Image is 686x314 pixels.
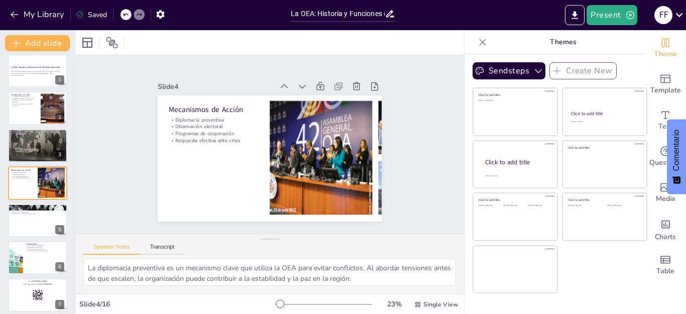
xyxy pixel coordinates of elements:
p: Es un foro para discutir problemas comunes [11,102,38,106]
div: 1 [8,54,67,87]
span: Position [106,37,118,49]
button: Present [587,5,637,25]
p: Adaptación a los desafíos [26,246,64,248]
p: Programas de cooperación [281,152,371,159]
p: Seguridad y desarrollo sostenible [11,136,64,138]
div: Add charts and graphs [645,211,685,247]
span: Charts [655,232,676,243]
button: My Library [8,7,68,23]
p: Actor clave en la estabilidad [26,245,64,247]
button: Add slide [5,35,70,51]
p: Funciones Principales [11,131,64,134]
p: Diplomacia preventiva [281,166,371,173]
div: Add images, graphics, shapes or video [645,175,685,211]
input: Insert title [291,7,385,21]
p: Observación electoral [281,159,371,166]
p: Mediación en conflictos [11,138,64,140]
button: Speaker Notes [83,244,140,255]
p: Observación electoral [11,174,35,176]
p: Construcción de un futuro pacífico [26,250,64,252]
p: Nuevos retos contemporáneos [11,207,64,209]
p: Generated with [URL] [11,74,64,76]
div: 3 [55,150,64,159]
div: 2 [55,113,64,122]
p: La OEA promueve la paz y la justicia [11,97,38,99]
p: Programas de cooperación [11,175,35,177]
p: Enfoque en derechos humanos y desarrollo [11,99,38,102]
div: 23 % [382,299,406,309]
button: F F [654,5,672,25]
p: Respuesta efectiva ante crisis [281,145,371,152]
div: 6 [55,262,64,271]
div: Add a table [645,247,685,283]
p: Crisis climática y pandemia [11,211,64,213]
div: 6 [8,241,67,274]
div: 5 [8,204,67,237]
div: Click to add text [570,121,637,123]
div: 4 [55,188,64,197]
div: Click to add text [479,99,550,102]
p: Mecanismos de Acción [281,174,371,184]
div: Click to add text [568,204,600,207]
button: Comentarios - Mostrar encuesta [667,120,686,194]
button: Create New [549,62,617,79]
div: Click to add text [528,204,550,207]
div: Add text boxes [645,102,685,139]
span: Table [656,266,674,277]
p: La OEA en la Actualidad [11,205,64,208]
div: Click to add title [485,158,549,167]
p: Themes [491,30,635,54]
p: Promoción de la cooperación [26,248,64,250]
div: Click to add text [503,204,526,207]
div: 1 [55,75,64,84]
textarea: La diplomacia preventiva es un mecanismo clave que utiliza la OEA para evitar conflictos. Al abor... [83,258,456,286]
div: 7 [55,300,64,309]
span: Single View [423,300,458,308]
button: Export to PowerPoint [565,5,585,25]
p: Promoción de la democracia [11,133,64,135]
div: Click to add text [479,204,501,207]
div: 7 [8,278,67,311]
button: Transcript [140,244,185,255]
div: F F [654,6,672,24]
div: 2 [8,91,67,125]
p: Conclusiones [26,243,64,246]
div: Click to add title [568,198,640,202]
span: Media [656,193,675,204]
div: Change the overall theme [645,30,685,66]
p: Esta presentación explora la Organización de Estados Americanos (OEA), su historia, funciones y s... [11,71,64,74]
div: Slide 4 / 16 [79,299,276,309]
strong: [DOMAIN_NAME] [33,280,47,283]
span: Questions [649,157,682,168]
p: La OEA fue fundada en 1948 [11,95,38,97]
div: Slide 4 [266,197,382,207]
div: Click to add title [568,145,640,149]
p: Go to [11,280,64,283]
p: Respuesta a la migración [11,209,64,211]
p: Mediación en conflictos contemporáneos [11,213,64,215]
p: Protección de los derechos humanos [11,134,64,136]
div: Saved [76,10,107,20]
div: Click to add body [485,175,548,177]
div: Get real-time input from your audience [645,139,685,175]
p: and login with code [11,283,64,286]
strong: La OEA: Historia y Funciones en el Contexto Americano [11,66,60,69]
span: Text [658,121,672,132]
div: Click to add text [607,204,639,207]
span: Theme [654,49,677,60]
div: 3 [8,129,67,162]
p: Diplomacia preventiva [11,172,35,174]
p: Introducción a la OEA [11,93,38,96]
div: Layout [79,35,95,51]
div: 4 [8,166,67,199]
div: Click to add title [479,198,550,202]
div: Click to add title [571,111,638,117]
div: Add ready made slides [645,66,685,102]
div: 5 [55,225,64,234]
span: Template [650,85,681,96]
font: Comentario [672,130,680,171]
div: Click to add title [479,93,550,97]
p: Respuesta efectiva ante crisis [11,177,35,179]
p: Mecanismos de Acción [11,169,35,172]
button: Sendsteps [473,62,545,79]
